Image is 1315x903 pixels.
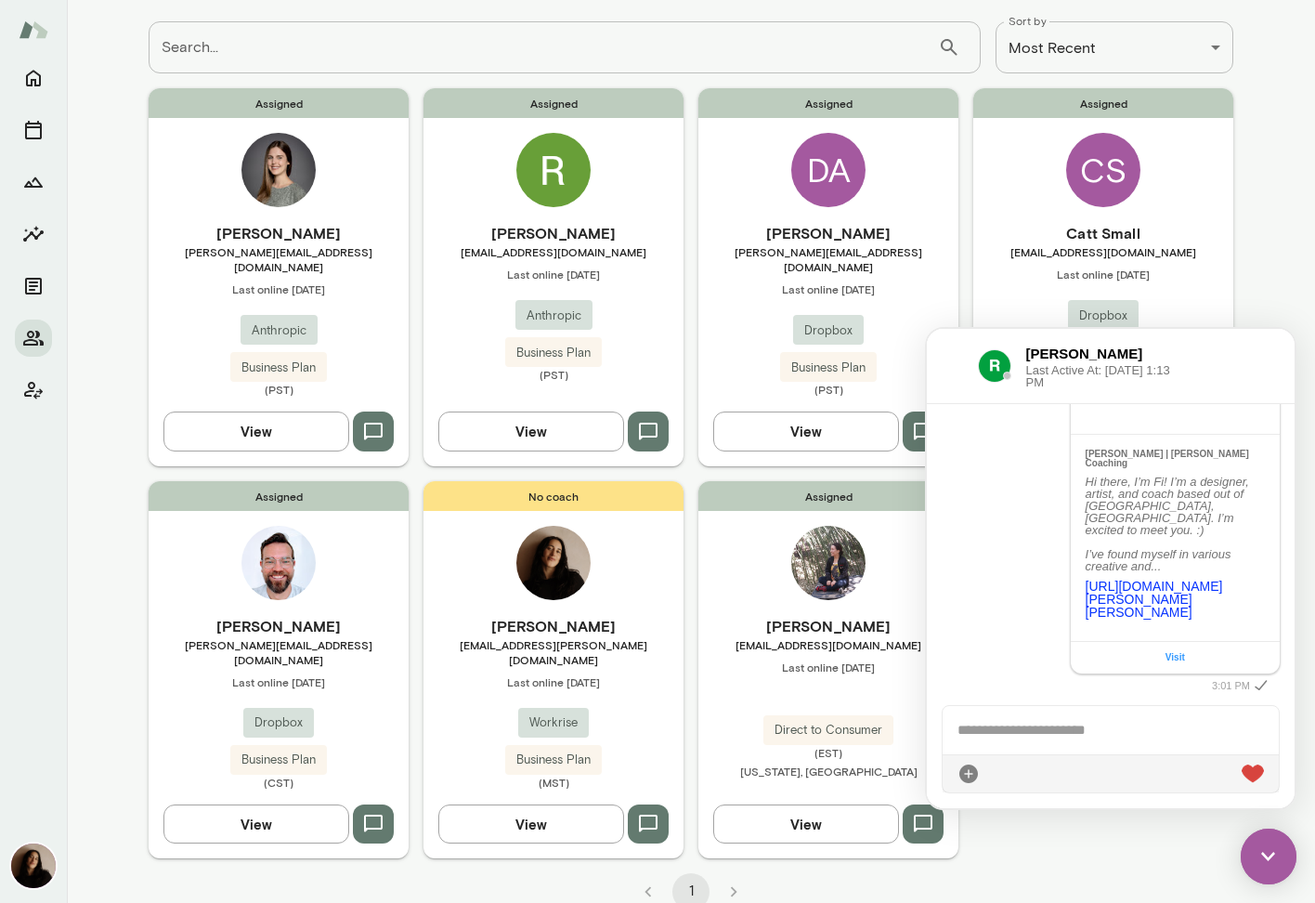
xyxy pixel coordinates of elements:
[163,412,349,451] button: View
[740,765,918,778] span: [US_STATE], [GEOGRAPHIC_DATA]
[698,281,958,296] span: Last online [DATE]
[438,805,624,844] button: View
[438,412,624,451] button: View
[323,346,345,368] i: Sent
[15,268,52,305] button: Documents
[99,15,246,35] h6: [PERSON_NAME]
[713,805,899,844] button: View
[243,713,314,732] span: Dropbox
[149,281,409,296] span: Last online [DATE]
[19,12,48,47] img: Mento
[518,713,589,732] span: Workrise
[698,615,958,637] h6: [PERSON_NAME]
[315,436,337,454] img: heart
[423,481,684,511] span: No coach
[996,21,1233,73] div: Most Recent
[698,222,958,244] h6: [PERSON_NAME]
[149,637,409,667] span: [PERSON_NAME][EMAIL_ADDRESS][DOMAIN_NAME]
[149,222,409,244] h6: [PERSON_NAME]
[15,111,52,149] button: Sessions
[241,133,316,207] img: Rebecca Raible
[423,674,684,689] span: Last online [DATE]
[163,805,349,844] button: View
[423,88,684,118] span: Assigned
[99,35,246,59] span: Last Active At: [DATE] 1:13 PM
[230,751,327,769] span: Business Plan
[973,88,1233,118] span: Assigned
[423,775,684,790] span: (MST)
[713,412,899,451] button: View
[31,434,53,456] div: Attach
[791,526,866,600] img: Jenesis M Gallego
[1066,133,1140,207] div: CS
[239,324,258,334] a: Visit
[698,244,958,274] span: [PERSON_NAME][EMAIL_ADDRESS][DOMAIN_NAME]
[285,351,323,362] span: 3:01 PM
[315,434,337,456] div: Live Reaction
[780,359,877,377] span: Business Plan
[423,637,684,667] span: [EMAIL_ADDRESS][PERSON_NAME][DOMAIN_NAME]
[505,344,602,362] span: Business Plan
[698,88,958,118] span: Assigned
[515,307,592,325] span: Anthropic
[149,674,409,689] span: Last online [DATE]
[149,382,409,397] span: (PST)
[516,133,591,207] img: Ryn Linthicum
[15,164,52,201] button: Growth Plan
[149,88,409,118] span: Assigned
[15,216,52,253] button: Insights
[791,133,866,207] div: DA
[973,267,1233,281] span: Last online [DATE]
[1068,307,1139,325] span: Dropbox
[1009,13,1047,29] label: Sort by
[51,20,85,54] img: data:image/png;base64,iVBORw0KGgoAAAANSUhEUgAAAMgAAADICAYAAACtWK6eAAALv0lEQVR4Aeyde5CVZR3Hf3tjLwi...
[973,244,1233,259] span: [EMAIL_ADDRESS][DOMAIN_NAME]
[241,321,318,340] span: Anthropic
[230,359,327,377] span: Business Plan
[423,615,684,637] h6: [PERSON_NAME]
[241,526,316,600] img: Chris Meeks
[149,775,409,790] span: (CST)
[698,745,958,760] span: (EST)
[159,250,296,291] a: [URL][DOMAIN_NAME][PERSON_NAME][PERSON_NAME]
[423,244,684,259] span: [EMAIL_ADDRESS][DOMAIN_NAME]
[15,320,52,357] button: Members
[423,267,684,281] span: Last online [DATE]
[973,222,1233,244] h6: Catt Small
[423,222,684,244] h6: [PERSON_NAME]
[159,146,326,244] span: Hi there, I’m Fi! I’m a designer, artist, and coach based out of [GEOGRAPHIC_DATA], [GEOGRAPHIC_D...
[159,120,325,139] span: [PERSON_NAME] | [PERSON_NAME] Coaching
[505,751,602,769] span: Business Plan
[15,372,52,409] button: Client app
[516,526,591,600] img: Fiona Nodar
[793,321,864,340] span: Dropbox
[698,660,958,674] span: Last online [DATE]
[15,59,52,97] button: Home
[149,244,409,274] span: [PERSON_NAME][EMAIL_ADDRESS][DOMAIN_NAME]
[763,721,893,739] span: Direct to Consumer
[698,637,958,652] span: [EMAIL_ADDRESS][DOMAIN_NAME]
[11,844,56,888] img: Fiona Nodar
[149,615,409,637] h6: [PERSON_NAME]
[423,367,684,382] span: (PST)
[698,481,958,511] span: Assigned
[149,481,409,511] span: Assigned
[698,382,958,397] span: (PST)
